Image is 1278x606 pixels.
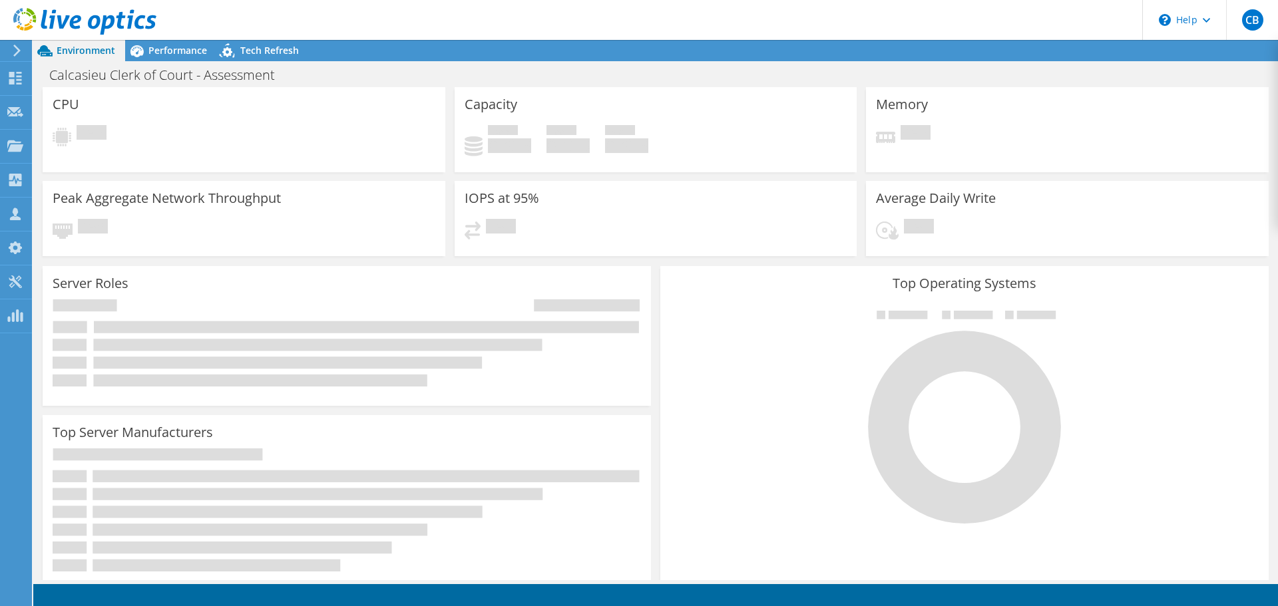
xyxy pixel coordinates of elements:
span: Pending [78,219,108,237]
span: Environment [57,44,115,57]
h3: Average Daily Write [876,191,996,206]
span: Free [546,125,576,138]
span: Total [605,125,635,138]
span: Pending [77,125,106,143]
h4: 0 GiB [488,138,531,153]
h3: Capacity [465,97,517,112]
h1: Calcasieu Clerk of Court - Assessment [43,68,296,82]
span: CB [1242,9,1263,31]
h3: IOPS at 95% [465,191,539,206]
svg: \n [1159,14,1171,26]
span: Pending [486,219,516,237]
span: Tech Refresh [240,44,299,57]
h3: Peak Aggregate Network Throughput [53,191,281,206]
h3: Top Operating Systems [670,276,1259,291]
h4: 0 GiB [605,138,648,153]
h3: Server Roles [53,276,128,291]
h3: Memory [876,97,928,112]
h4: 0 GiB [546,138,590,153]
span: Used [488,125,518,138]
span: Performance [148,44,207,57]
h3: Top Server Manufacturers [53,425,213,440]
span: Pending [904,219,934,237]
h3: CPU [53,97,79,112]
span: Pending [901,125,931,143]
